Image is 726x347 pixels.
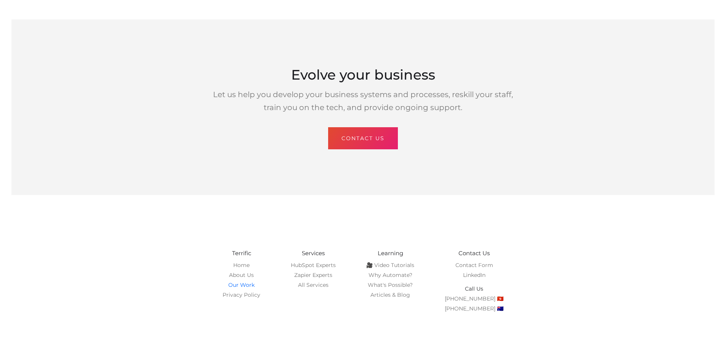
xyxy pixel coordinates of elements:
[445,305,503,312] a: [PHONE_NUMBER] 🇦🇺
[445,248,503,258] h6: Contact Us
[688,310,726,347] iframe: Chat Widget
[341,133,385,143] div: CONTACT US
[369,272,412,278] a: Why Automate?
[291,262,336,269] a: HubSpot Experts
[328,127,398,149] a: CONTACT US
[370,291,410,298] a: Articles & Blog
[211,88,515,114] div: Let us help you develop your business systems and processes, reskill your staff, train you on the...
[291,248,336,258] h6: Services
[366,248,414,258] h6: Learning
[366,262,414,269] a: 🎥 Video Tutorials
[229,272,254,278] a: About Us
[445,282,503,292] li: Call Us
[368,281,413,288] a: What's Possible?
[455,262,493,269] a: Contact Form
[463,272,486,278] a: LinkedIn
[298,281,329,288] a: All Services
[228,281,255,288] a: Our Work
[445,295,503,302] a: [PHONE_NUMBER] 🇭🇰
[211,65,515,84] div: Evolve your business
[223,291,260,298] a: Privacy Policy
[294,272,332,278] a: Zapier Experts
[223,248,260,258] h6: Terrific
[233,262,250,269] a: Home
